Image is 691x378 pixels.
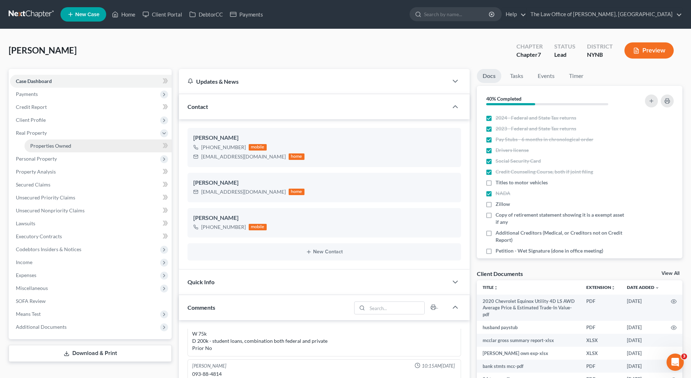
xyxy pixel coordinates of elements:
[10,295,172,308] a: SOFA Review
[24,139,172,152] a: Properties Owned
[192,370,456,378] div: 093-88-4814
[477,334,581,347] td: mcclar gross summary report-xlsx
[108,8,139,21] a: Home
[16,104,47,110] span: Credit Report
[477,295,581,321] td: 2020 Chevrolet Equinox Utility 4D LS AWD Average Price & Estimated Trade-In Value-pdf
[16,169,56,175] span: Property Analysis
[627,285,659,290] a: Date Added expand_more
[477,270,523,277] div: Client Documents
[496,168,593,175] span: Credit Counseling Course, both if joint filing
[496,157,541,165] span: Social Security Card
[483,285,498,290] a: Titleunfold_more
[16,324,67,330] span: Additional Documents
[496,258,606,265] span: FOR [PERSON_NAME] - other PRE-FILING Tasks:
[527,8,682,21] a: The Law Office of [PERSON_NAME], [GEOGRAPHIC_DATA]
[289,189,304,195] div: home
[10,101,172,114] a: Credit Report
[16,181,50,188] span: Secured Claims
[10,165,172,178] a: Property Analysis
[581,334,621,347] td: XLSX
[201,223,246,231] div: [PHONE_NUMBER]
[496,114,576,121] span: 2024 - Federal and State Tax returns
[496,190,510,197] span: NADA
[621,360,665,373] td: [DATE]
[667,354,684,371] iframe: Intercom live chat
[188,103,208,110] span: Contact
[422,363,455,369] span: 10:15AM[DATE]
[10,217,172,230] a: Lawsuits
[16,194,75,200] span: Unsecured Priority Claims
[289,153,304,160] div: home
[201,188,286,195] div: [EMAIL_ADDRESS][DOMAIN_NAME]
[586,285,615,290] a: Extensionunfold_more
[10,178,172,191] a: Secured Claims
[201,144,246,151] div: [PHONE_NUMBER]
[516,51,543,59] div: Chapter
[477,347,581,360] td: [PERSON_NAME] own exp-xlsx
[494,286,498,290] i: unfold_more
[554,51,575,59] div: Lead
[621,295,665,321] td: [DATE]
[581,360,621,373] td: PDF
[621,347,665,360] td: [DATE]
[496,179,548,186] span: Titles to motor vehicles
[516,42,543,51] div: Chapter
[188,78,439,85] div: Updates & News
[192,363,226,369] div: [PERSON_NAME]
[193,214,455,222] div: [PERSON_NAME]
[75,12,99,17] span: New Case
[193,179,455,187] div: [PERSON_NAME]
[16,311,41,317] span: Means Test
[367,302,424,314] input: Search...
[10,75,172,88] a: Case Dashboard
[9,45,77,55] span: [PERSON_NAME]
[621,334,665,347] td: [DATE]
[16,78,52,84] span: Case Dashboard
[424,8,490,21] input: Search by name...
[611,286,615,290] i: unfold_more
[587,51,613,59] div: NYNB
[496,229,625,244] span: Additional Creditors (Medical, or Creditors not on Credit Report)
[496,136,593,143] span: Pay Stubs - 6 months in chronological order
[581,295,621,321] td: PDF
[30,143,71,149] span: Properties Owned
[581,321,621,334] td: PDF
[16,298,46,304] span: SOFA Review
[486,96,521,102] strong: 40% Completed
[201,153,286,160] div: [EMAIL_ADDRESS][DOMAIN_NAME]
[16,91,38,97] span: Payments
[661,271,679,276] a: View All
[226,8,267,21] a: Payments
[538,51,541,58] span: 7
[249,144,267,151] div: mobile
[16,220,35,226] span: Lawsuits
[193,134,455,142] div: [PERSON_NAME]
[681,354,687,359] span: 3
[587,42,613,51] div: District
[496,125,576,132] span: 2023 - Federal and State Tax returns
[16,117,46,123] span: Client Profile
[9,345,172,362] a: Download & Print
[496,147,529,154] span: Drivers license
[477,321,581,334] td: husband paystub
[16,285,48,291] span: Miscellaneous
[16,156,57,162] span: Personal Property
[139,8,186,21] a: Client Portal
[10,230,172,243] a: Executory Contracts
[554,42,575,51] div: Status
[477,69,501,83] a: Docs
[16,233,62,239] span: Executory Contracts
[16,130,47,136] span: Real Property
[496,200,510,208] span: Zillow
[581,347,621,360] td: XLSX
[532,69,560,83] a: Events
[188,278,214,285] span: Quick Info
[496,247,603,254] span: Petition - Wet Signature (done in office meeting)
[496,211,625,226] span: Copy of retirement statement showing it is a exempt asset if any
[563,69,589,83] a: Timer
[621,321,665,334] td: [DATE]
[16,272,36,278] span: Expenses
[10,204,172,217] a: Unsecured Nonpriority Claims
[504,69,529,83] a: Tasks
[16,246,81,252] span: Codebtors Insiders & Notices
